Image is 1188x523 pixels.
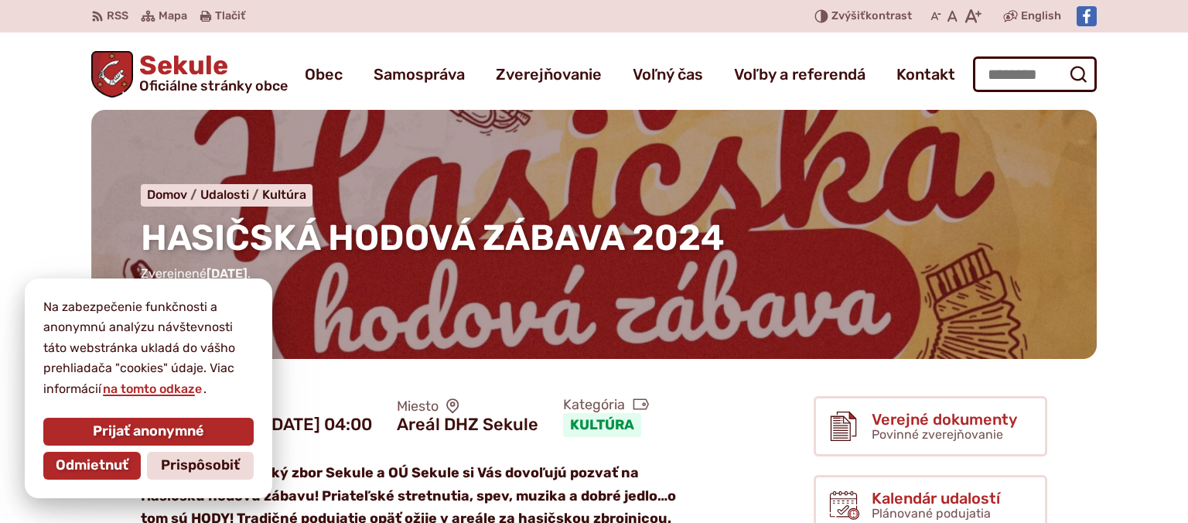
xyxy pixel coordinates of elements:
span: Sekule [133,53,288,93]
img: Prejsť na domovskú stránku [91,51,133,97]
a: Kultúra [262,187,306,202]
span: RSS [107,7,128,26]
a: Voľný čas [633,53,703,96]
a: Logo Sekule, prejsť na domovskú stránku. [91,51,288,97]
img: Prejsť na Facebook stránku [1077,6,1097,26]
a: Kultúra [563,413,641,437]
span: Verejné dokumenty [872,411,1017,428]
span: Prispôsobiť [161,457,240,474]
span: [DATE] [207,266,247,281]
a: Zverejňovanie [496,53,602,96]
a: Obec [305,53,343,96]
a: Kontakt [896,53,955,96]
span: Prijať anonymné [93,423,204,440]
button: Prijať anonymné [43,418,254,446]
span: Kalendár udalostí [872,490,1000,507]
p: Na zabezpečenie funkčnosti a anonymnú analýzu návštevnosti táto webstránka ukladá do vášho prehli... [43,297,254,399]
span: Mapa [159,7,187,26]
a: Voľby a referendá [734,53,865,96]
span: Udalosti [200,187,249,202]
a: Verejné dokumenty Povinné zverejňovanie [814,396,1047,456]
figcaption: Areál DHZ Sekule [397,415,538,435]
p: Zverejnené . [141,264,1047,284]
button: Odmietnuť [43,452,141,480]
span: Miesto [397,398,538,415]
button: Prispôsobiť [147,452,254,480]
span: HASIČSKÁ HODOVÁ ZÁBAVA 2024 [141,217,725,259]
span: Odmietnuť [56,457,128,474]
a: Samospráva [374,53,465,96]
a: na tomto odkaze [101,381,203,396]
span: Kategória [563,396,650,414]
span: English [1021,7,1061,26]
span: Oficiálne stránky obce [139,79,288,93]
a: English [1018,7,1064,26]
a: Domov [147,187,200,202]
a: Udalosti [200,187,262,202]
span: Tlačiť [215,10,245,23]
span: Povinné zverejňovanie [872,427,1003,442]
span: Plánované podujatia [872,506,991,521]
span: kontrast [831,10,912,23]
span: Zvýšiť [831,9,865,22]
span: Domov [147,187,187,202]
